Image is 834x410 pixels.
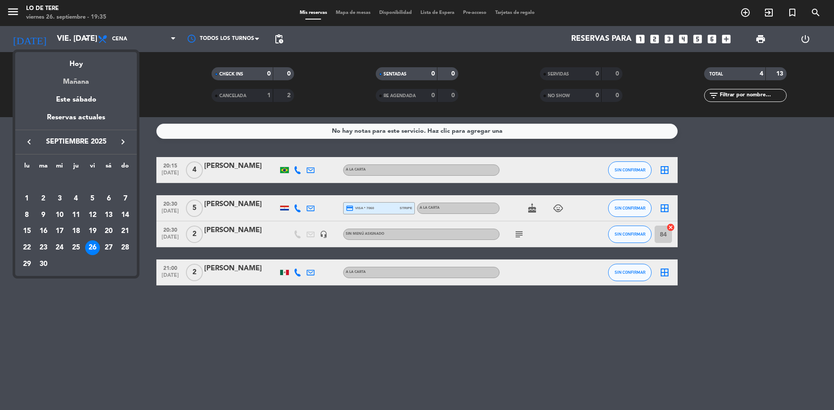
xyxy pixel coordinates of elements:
td: 5 de septiembre de 2025 [84,190,101,207]
td: 21 de septiembre de 2025 [117,223,133,239]
div: 23 [36,240,51,255]
div: 26 [85,240,100,255]
td: 20 de septiembre de 2025 [101,223,117,239]
div: 18 [69,224,83,239]
th: miércoles [51,161,68,174]
i: keyboard_arrow_left [24,137,34,147]
div: 29 [20,257,34,272]
div: 25 [69,240,83,255]
th: jueves [68,161,84,174]
td: 11 de septiembre de 2025 [68,207,84,223]
div: 17 [52,224,67,239]
th: domingo [117,161,133,174]
td: 23 de septiembre de 2025 [35,239,52,256]
td: 28 de septiembre de 2025 [117,239,133,256]
div: 30 [36,257,51,272]
td: 10 de septiembre de 2025 [51,207,68,223]
div: 15 [20,224,34,239]
td: 14 de septiembre de 2025 [117,207,133,223]
td: 1 de septiembre de 2025 [19,190,35,207]
div: 11 [69,208,83,223]
th: sábado [101,161,117,174]
div: 2 [36,191,51,206]
i: keyboard_arrow_right [118,137,128,147]
td: 4 de septiembre de 2025 [68,190,84,207]
td: 27 de septiembre de 2025 [101,239,117,256]
div: 12 [85,208,100,223]
td: SEP. [19,174,133,190]
td: 19 de septiembre de 2025 [84,223,101,239]
div: Este sábado [15,88,137,112]
td: 26 de septiembre de 2025 [84,239,101,256]
th: viernes [84,161,101,174]
td: 2 de septiembre de 2025 [35,190,52,207]
td: 15 de septiembre de 2025 [19,223,35,239]
div: 24 [52,240,67,255]
div: 20 [101,224,116,239]
div: 19 [85,224,100,239]
td: 18 de septiembre de 2025 [68,223,84,239]
div: 7 [118,191,132,206]
td: 8 de septiembre de 2025 [19,207,35,223]
td: 7 de septiembre de 2025 [117,190,133,207]
div: 6 [101,191,116,206]
div: 27 [101,240,116,255]
div: 8 [20,208,34,223]
td: 22 de septiembre de 2025 [19,239,35,256]
td: 3 de septiembre de 2025 [51,190,68,207]
div: 22 [20,240,34,255]
div: 4 [69,191,83,206]
button: keyboard_arrow_right [115,136,131,148]
span: septiembre 2025 [37,136,115,148]
div: Hoy [15,52,137,70]
td: 29 de septiembre de 2025 [19,256,35,272]
div: Reservas actuales [15,112,137,130]
td: 6 de septiembre de 2025 [101,190,117,207]
div: Mañana [15,70,137,88]
div: 28 [118,240,132,255]
div: 3 [52,191,67,206]
td: 12 de septiembre de 2025 [84,207,101,223]
td: 16 de septiembre de 2025 [35,223,52,239]
div: 10 [52,208,67,223]
div: 13 [101,208,116,223]
th: martes [35,161,52,174]
div: 5 [85,191,100,206]
td: 9 de septiembre de 2025 [35,207,52,223]
button: keyboard_arrow_left [21,136,37,148]
td: 17 de septiembre de 2025 [51,223,68,239]
div: 16 [36,224,51,239]
div: 9 [36,208,51,223]
div: 1 [20,191,34,206]
div: 21 [118,224,132,239]
td: 30 de septiembre de 2025 [35,256,52,272]
td: 13 de septiembre de 2025 [101,207,117,223]
th: lunes [19,161,35,174]
td: 24 de septiembre de 2025 [51,239,68,256]
div: 14 [118,208,132,223]
td: 25 de septiembre de 2025 [68,239,84,256]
